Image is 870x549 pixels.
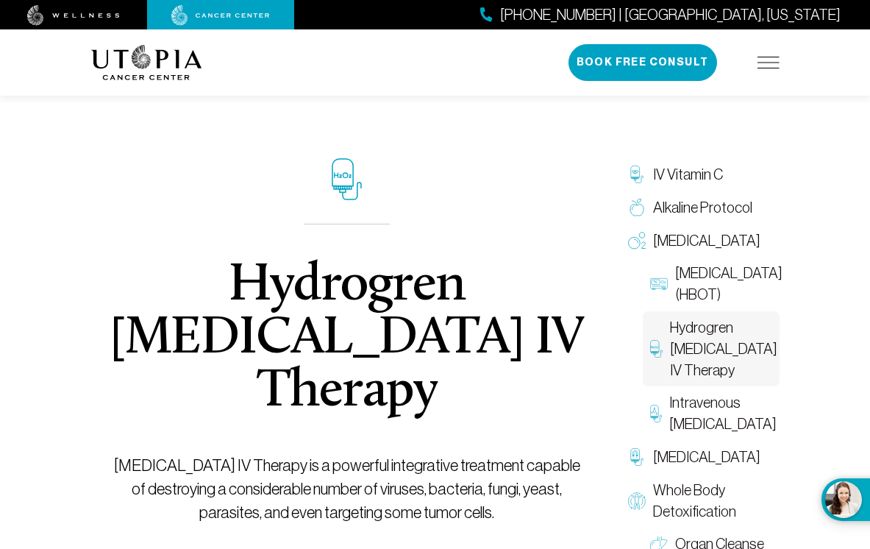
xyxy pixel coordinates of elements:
img: Alkaline Protocol [628,199,646,216]
a: IV Vitamin C [621,158,780,191]
span: Hydrogren [MEDICAL_DATA] IV Therapy [670,317,777,380]
span: [MEDICAL_DATA] [653,230,760,252]
a: Hydrogren [MEDICAL_DATA] IV Therapy [643,311,780,386]
a: [MEDICAL_DATA] [621,224,780,258]
span: IV Vitamin C [653,164,723,185]
img: icon [332,158,362,200]
img: Hydrogren Peroxide IV Therapy [650,340,663,358]
img: Intravenous Ozone Therapy [650,405,663,422]
span: [MEDICAL_DATA] [653,447,760,468]
h1: Hydrogren [MEDICAL_DATA] IV Therapy [109,260,585,419]
a: [MEDICAL_DATA] (HBOT) [643,257,780,311]
img: wellness [27,5,120,26]
img: logo [91,45,202,80]
img: icon-hamburger [757,57,780,68]
a: [PHONE_NUMBER] | [GEOGRAPHIC_DATA], [US_STATE] [480,4,841,26]
img: Hyperbaric Oxygen Therapy (HBOT) [650,275,668,293]
span: Whole Body Detoxification [653,480,772,523]
button: Book Free Consult [568,44,717,81]
img: Chelation Therapy [628,448,646,466]
span: Alkaline Protocol [653,197,752,219]
span: [PHONE_NUMBER] | [GEOGRAPHIC_DATA], [US_STATE] [500,4,841,26]
span: Intravenous [MEDICAL_DATA] [669,392,777,435]
a: Alkaline Protocol [621,191,780,224]
span: [MEDICAL_DATA] (HBOT) [675,263,782,305]
img: IV Vitamin C [628,166,646,183]
p: [MEDICAL_DATA] IV Therapy is a powerful integrative treatment capable of destroying a considerabl... [109,454,585,525]
img: Whole Body Detoxification [628,492,646,510]
a: Whole Body Detoxification [621,474,780,528]
img: Oxygen Therapy [628,232,646,249]
a: Intravenous [MEDICAL_DATA] [643,386,780,441]
a: [MEDICAL_DATA] [621,441,780,474]
img: cancer center [171,5,270,26]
